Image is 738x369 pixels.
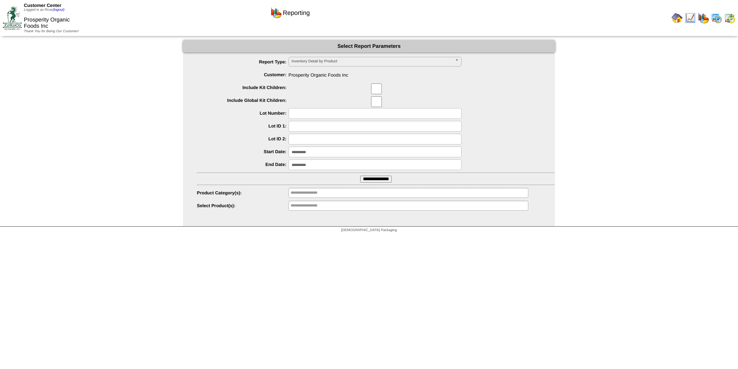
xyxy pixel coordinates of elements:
[197,190,289,195] label: Product Category(s):
[685,12,696,24] img: line_graph.gif
[672,12,683,24] img: home.gif
[197,111,289,116] label: Lot Number:
[183,40,555,52] div: Select Report Parameters
[197,85,289,90] label: Include Kit Children:
[197,149,289,154] label: Start Date:
[197,70,555,78] span: Prosperity Organic Foods Inc
[292,57,452,65] span: Inventory Detail by Product
[698,12,709,24] img: graph.gif
[271,7,282,18] img: graph.gif
[197,203,289,208] label: Select Product(s):
[24,8,64,12] span: Logged in as Rcoe
[711,12,722,24] img: calendarprod.gif
[53,8,64,12] a: (logout)
[197,162,289,167] label: End Date:
[24,3,61,8] span: Customer Center
[197,98,289,103] label: Include Global Kit Children:
[197,136,289,141] label: Lot ID 2:
[724,12,735,24] img: calendarinout.gif
[24,29,79,33] span: Thank You for Being Our Customer!
[197,123,289,129] label: Lot ID 1:
[3,6,22,29] img: ZoRoCo_Logo(Green%26Foil)%20jpg.webp
[197,72,289,77] label: Customer:
[24,17,70,29] span: Prosperity Organic Foods Inc
[341,228,397,232] span: [DEMOGRAPHIC_DATA] Packaging
[197,59,289,64] label: Report Type:
[283,9,310,17] span: Reporting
